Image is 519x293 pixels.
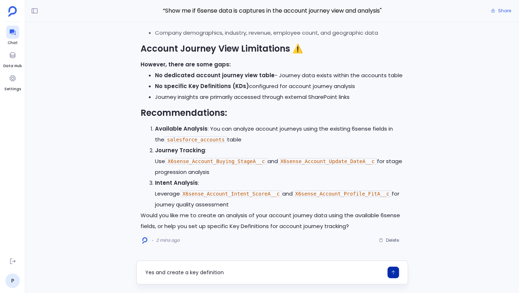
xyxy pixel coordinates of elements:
code: X6sense_Account_Intent_ScoreA__c [180,191,282,197]
strong: No dedicated account journey view table [155,71,275,79]
strong: However, there are some gaps: [141,61,231,68]
span: Share [498,8,511,14]
button: Share [487,6,515,16]
li: : You can analyze account journeys using the existing 6sense fields in the table [155,123,404,145]
span: Settings [4,86,21,92]
strong: Intent Analysis [155,179,198,187]
h2: Recommendations: [141,107,404,119]
span: 2 mins ago [156,237,180,243]
span: “Show me if 6sense data is captures in the account journey view and analysis" [136,6,408,16]
li: : Leverage and for journey quality assessment [155,178,404,210]
img: logo [142,237,147,244]
li: : Use and for stage progression analysis [155,145,404,178]
h2: Account Journey View Limitations ⚠️ [141,43,404,55]
span: Chat [6,40,19,46]
strong: Journey Tracking [155,146,205,154]
strong: No specific Key Definitions (KDs) [155,82,249,90]
li: - Journey data exists within the accounts table [155,70,404,81]
button: Delete [374,235,404,246]
a: Chat [6,26,19,46]
li: Journey insights are primarily accessed through external SharePoint links [155,92,404,102]
code: salesforce_accounts [164,136,227,143]
li: configured for account journey analysis [155,81,404,92]
span: Delete [386,237,399,243]
a: Data Hub [3,49,22,69]
textarea: Yes and create a key definition [145,269,383,276]
img: petavue logo [8,6,17,17]
code: X6sense_Account_Profile_FitA__c [293,191,392,197]
code: X6sense_Account_Buying_StageA__c [165,158,267,165]
a: P [5,274,20,288]
strong: Available Analysis [155,125,208,132]
p: Would you like me to create an analysis of your account journey data using the available 6sense f... [141,210,404,232]
span: Data Hub [3,63,22,69]
code: X6sense_Account_Update_DateA__c [278,158,377,165]
a: Settings [4,72,21,92]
